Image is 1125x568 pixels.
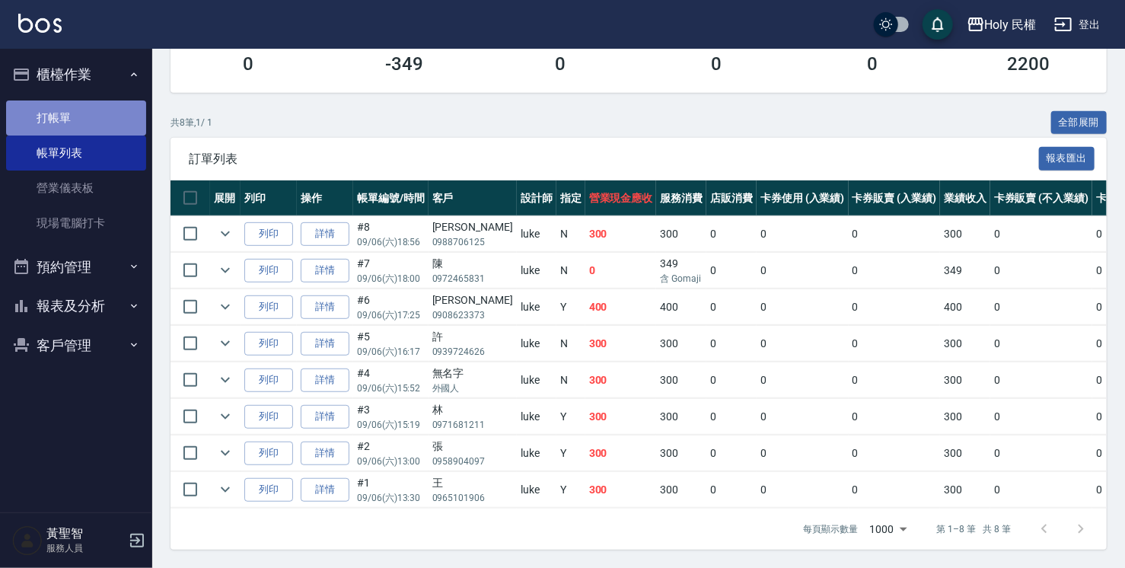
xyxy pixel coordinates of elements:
[301,478,349,502] a: 詳情
[585,472,657,508] td: 300
[432,491,513,505] p: 0965101906
[990,253,1092,289] td: 0
[353,436,429,471] td: #2
[214,332,237,355] button: expand row
[432,272,513,286] p: 0972465831
[990,289,1092,325] td: 0
[432,475,513,491] div: 王
[585,399,657,435] td: 300
[432,329,513,345] div: 許
[214,222,237,245] button: expand row
[656,362,706,398] td: 300
[432,292,513,308] div: [PERSON_NAME]
[244,332,293,356] button: 列印
[357,272,425,286] p: 09/06 (六) 18:00
[6,286,146,326] button: 報表及分析
[214,478,237,501] button: expand row
[214,442,237,464] button: expand row
[757,362,849,398] td: 0
[990,362,1092,398] td: 0
[6,206,146,241] a: 現場電腦打卡
[712,53,722,75] h3: 0
[210,180,241,216] th: 展開
[353,472,429,508] td: #1
[1039,151,1095,165] a: 報表匯出
[757,253,849,289] td: 0
[849,253,941,289] td: 0
[803,522,858,536] p: 每頁顯示數量
[46,541,124,555] p: 服務人員
[517,289,556,325] td: luke
[353,289,429,325] td: #6
[990,180,1092,216] th: 卡券販賣 (不入業績)
[517,472,556,508] td: luke
[244,405,293,429] button: 列印
[757,326,849,362] td: 0
[940,326,990,362] td: 300
[849,326,941,362] td: 0
[357,491,425,505] p: 09/06 (六) 13:30
[585,436,657,471] td: 300
[353,216,429,252] td: #8
[297,180,353,216] th: 操作
[556,436,585,471] td: Y
[864,509,913,550] div: 1000
[556,216,585,252] td: N
[940,399,990,435] td: 300
[849,362,941,398] td: 0
[301,259,349,282] a: 詳情
[849,399,941,435] td: 0
[357,345,425,359] p: 09/06 (六) 16:17
[849,180,941,216] th: 卡券販賣 (入業績)
[357,455,425,468] p: 09/06 (六) 13:00
[706,362,757,398] td: 0
[556,399,585,435] td: Y
[357,308,425,322] p: 09/06 (六) 17:25
[357,381,425,395] p: 09/06 (六) 15:52
[171,116,212,129] p: 共 8 筆, 1 / 1
[706,289,757,325] td: 0
[6,171,146,206] a: 營業儀表板
[706,472,757,508] td: 0
[517,216,556,252] td: luke
[937,522,1011,536] p: 第 1–8 筆 共 8 筆
[244,369,293,392] button: 列印
[940,253,990,289] td: 349
[517,362,556,398] td: luke
[556,53,566,75] h3: 0
[189,152,1039,167] span: 訂單列表
[353,362,429,398] td: #4
[585,362,657,398] td: 300
[990,436,1092,471] td: 0
[432,402,513,418] div: 林
[990,399,1092,435] td: 0
[656,180,706,216] th: 服務消費
[386,53,424,75] h3: -349
[940,362,990,398] td: 300
[868,53,878,75] h3: 0
[214,369,237,391] button: expand row
[585,326,657,362] td: 300
[556,180,585,216] th: 指定
[1008,53,1050,75] h3: 2200
[556,362,585,398] td: N
[940,216,990,252] td: 300
[585,289,657,325] td: 400
[357,418,425,432] p: 09/06 (六) 15:19
[357,235,425,249] p: 09/06 (六) 18:56
[706,326,757,362] td: 0
[656,253,706,289] td: 349
[432,219,513,235] div: [PERSON_NAME]
[353,180,429,216] th: 帳單編號/時間
[18,14,62,33] img: Logo
[6,326,146,365] button: 客戶管理
[656,216,706,252] td: 300
[849,216,941,252] td: 0
[244,259,293,282] button: 列印
[1039,147,1095,171] button: 報表匯出
[46,526,124,541] h5: 黃聖智
[556,472,585,508] td: Y
[241,180,297,216] th: 列印
[961,9,1043,40] button: Holy 民權
[556,253,585,289] td: N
